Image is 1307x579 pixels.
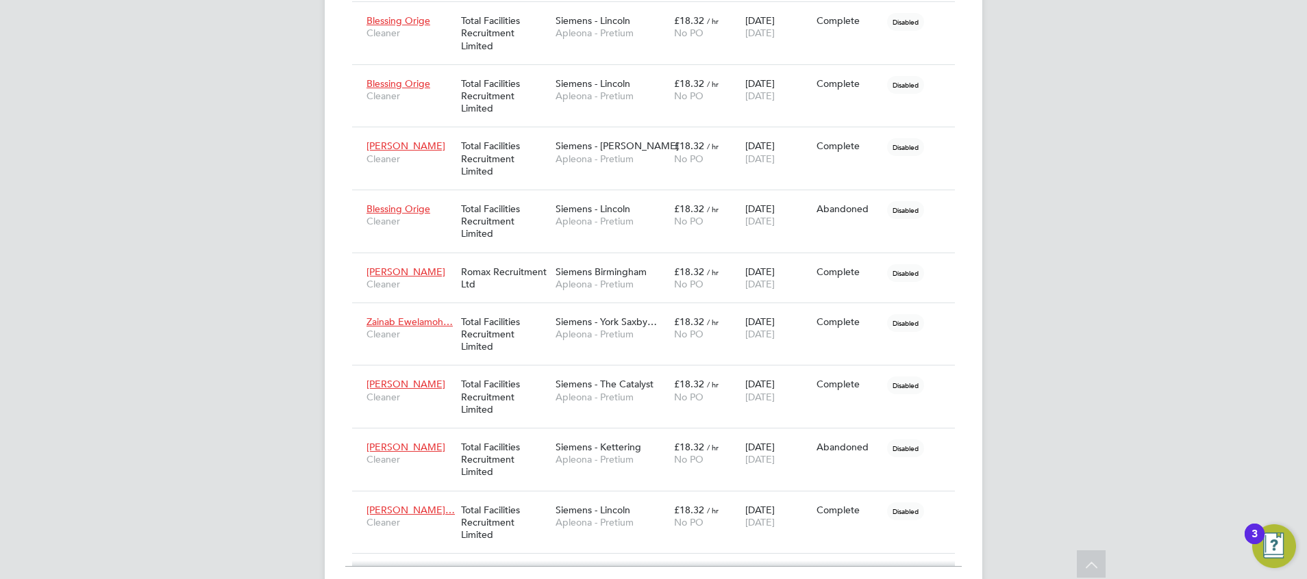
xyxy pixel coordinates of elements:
[556,516,667,528] span: Apleona - Pretium
[458,196,552,247] div: Total Facilities Recruitment Limited
[742,309,813,347] div: [DATE]
[366,140,445,152] span: [PERSON_NAME]
[745,391,775,403] span: [DATE]
[458,497,552,548] div: Total Facilities Recruitment Limited
[887,76,924,94] span: Disabled
[745,453,775,465] span: [DATE]
[366,203,430,215] span: Blessing Orige
[745,27,775,39] span: [DATE]
[707,141,719,151] span: / hr
[745,278,775,290] span: [DATE]
[556,90,667,102] span: Apleona - Pretium
[363,132,955,144] a: [PERSON_NAME]CleanerTotal Facilities Recruitment LimitedSiemens - [PERSON_NAME]Apleona - Pretium£...
[556,140,679,152] span: Siemens - [PERSON_NAME]
[366,516,454,528] span: Cleaner
[363,7,955,18] a: Blessing OrigeCleanerTotal Facilities Recruitment LimitedSiemens - LincolnApleona - Pretium£18.32...
[817,77,881,90] div: Complete
[363,370,955,382] a: [PERSON_NAME]CleanerTotal Facilities Recruitment LimitedSiemens - The CatalystApleona - Pretium£1...
[674,516,704,528] span: No PO
[742,371,813,409] div: [DATE]
[458,8,552,59] div: Total Facilities Recruitment Limited
[707,442,719,452] span: / hr
[887,201,924,219] span: Disabled
[458,133,552,184] div: Total Facilities Recruitment Limited
[458,259,552,297] div: Romax Recruitment Ltd
[363,195,955,207] a: Blessing OrigeCleanerTotal Facilities Recruitment LimitedSiemens - LincolnApleona - Pretium£18.32...
[887,376,924,394] span: Disabled
[366,278,454,290] span: Cleaner
[556,77,630,90] span: Siemens - Lincoln
[366,215,454,227] span: Cleaner
[366,27,454,39] span: Cleaner
[556,203,630,215] span: Siemens - Lincoln
[458,434,552,485] div: Total Facilities Recruitment Limited
[707,267,719,277] span: / hr
[745,90,775,102] span: [DATE]
[887,138,924,156] span: Disabled
[556,14,630,27] span: Siemens - Lincoln
[366,266,445,278] span: [PERSON_NAME]
[366,391,454,403] span: Cleaner
[366,504,455,516] span: [PERSON_NAME]…
[745,516,775,528] span: [DATE]
[707,16,719,26] span: / hr
[366,90,454,102] span: Cleaner
[674,266,704,278] span: £18.32
[674,453,704,465] span: No PO
[887,439,924,457] span: Disabled
[458,70,552,122] div: Total Facilities Recruitment Limited
[556,27,667,39] span: Apleona - Pretium
[674,77,704,90] span: £18.32
[742,133,813,171] div: [DATE]
[363,496,955,508] a: [PERSON_NAME]…CleanerTotal Facilities Recruitment LimitedSiemens - LincolnApleona - Pretium£18.32...
[556,316,657,328] span: Siemens - York Saxby…
[458,309,552,360] div: Total Facilities Recruitment Limited
[674,140,704,152] span: £18.32
[887,264,924,282] span: Disabled
[674,328,704,340] span: No PO
[745,328,775,340] span: [DATE]
[674,278,704,290] span: No PO
[674,14,704,27] span: £18.32
[556,278,667,290] span: Apleona - Pretium
[366,77,430,90] span: Blessing Orige
[674,90,704,102] span: No PO
[817,140,881,152] div: Complete
[817,266,881,278] div: Complete
[745,153,775,165] span: [DATE]
[1252,534,1258,552] div: 3
[556,266,647,278] span: Siemens Birmingham
[363,433,955,445] a: [PERSON_NAME]CleanerTotal Facilities Recruitment LimitedSiemens - KetteringApleona - Pretium£18.3...
[674,215,704,227] span: No PO
[363,308,955,320] a: Zainab Ewelamoh…CleanerTotal Facilities Recruitment LimitedSiemens - York Saxby…Apleona - Pretium...
[366,328,454,340] span: Cleaner
[887,502,924,520] span: Disabled
[363,258,955,270] a: [PERSON_NAME]CleanerRomax Recruitment LtdSiemens BirminghamApleona - Pretium£18.32 / hrNo PO[DATE...
[707,204,719,214] span: / hr
[817,441,881,453] div: Abandoned
[742,259,813,297] div: [DATE]
[707,505,719,515] span: / hr
[817,378,881,390] div: Complete
[817,316,881,328] div: Complete
[674,203,704,215] span: £18.32
[556,441,641,453] span: Siemens - Kettering
[366,378,445,390] span: [PERSON_NAME]
[674,391,704,403] span: No PO
[674,378,704,390] span: £18.32
[674,153,704,165] span: No PO
[887,13,924,31] span: Disabled
[363,70,955,81] a: Blessing OrigeCleanerTotal Facilities Recruitment LimitedSiemens - LincolnApleona - Pretium£18.32...
[745,215,775,227] span: [DATE]
[742,434,813,472] div: [DATE]
[707,79,719,89] span: / hr
[674,27,704,39] span: No PO
[556,504,630,516] span: Siemens - Lincoln
[817,14,881,27] div: Complete
[674,504,704,516] span: £18.32
[742,70,813,109] div: [DATE]
[556,391,667,403] span: Apleona - Pretium
[707,317,719,327] span: / hr
[366,453,454,465] span: Cleaner
[366,316,453,328] span: Zainab Ewelamoh…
